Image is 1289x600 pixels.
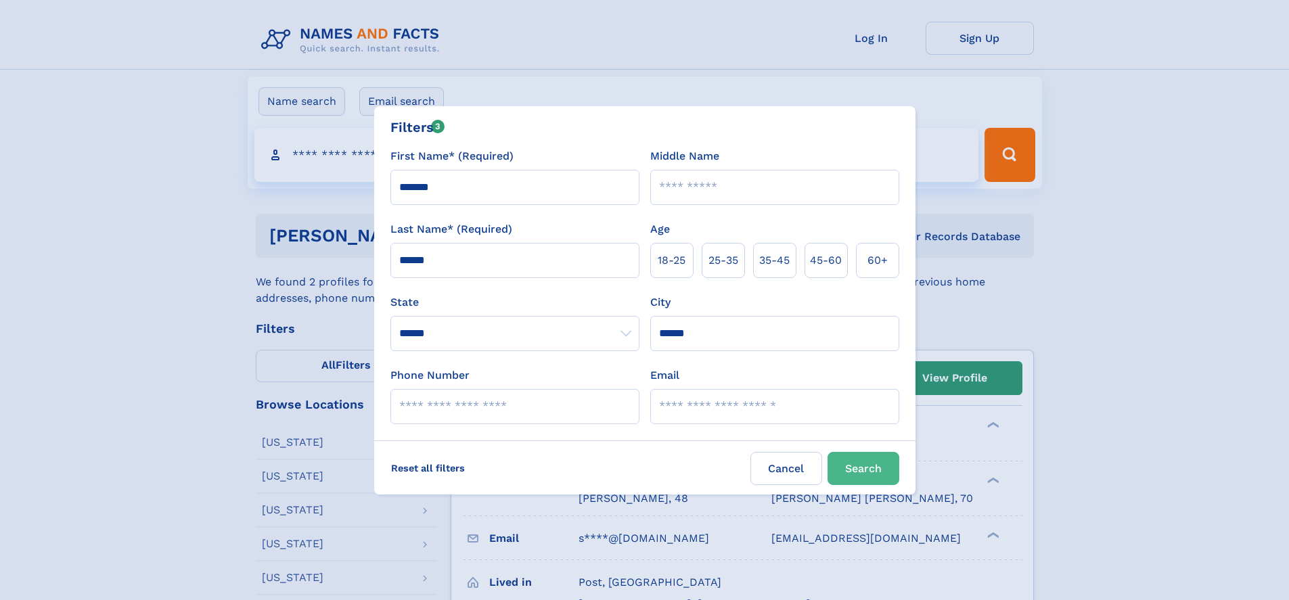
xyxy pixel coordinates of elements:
[759,252,790,269] span: 35‑45
[708,252,738,269] span: 25‑35
[828,452,899,485] button: Search
[390,294,639,310] label: State
[650,367,679,384] label: Email
[810,252,842,269] span: 45‑60
[390,117,445,137] div: Filters
[658,252,685,269] span: 18‑25
[750,452,822,485] label: Cancel
[390,221,512,237] label: Last Name* (Required)
[867,252,888,269] span: 60+
[390,148,514,164] label: First Name* (Required)
[650,294,671,310] label: City
[650,148,719,164] label: Middle Name
[390,367,470,384] label: Phone Number
[650,221,670,237] label: Age
[382,452,474,484] label: Reset all filters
